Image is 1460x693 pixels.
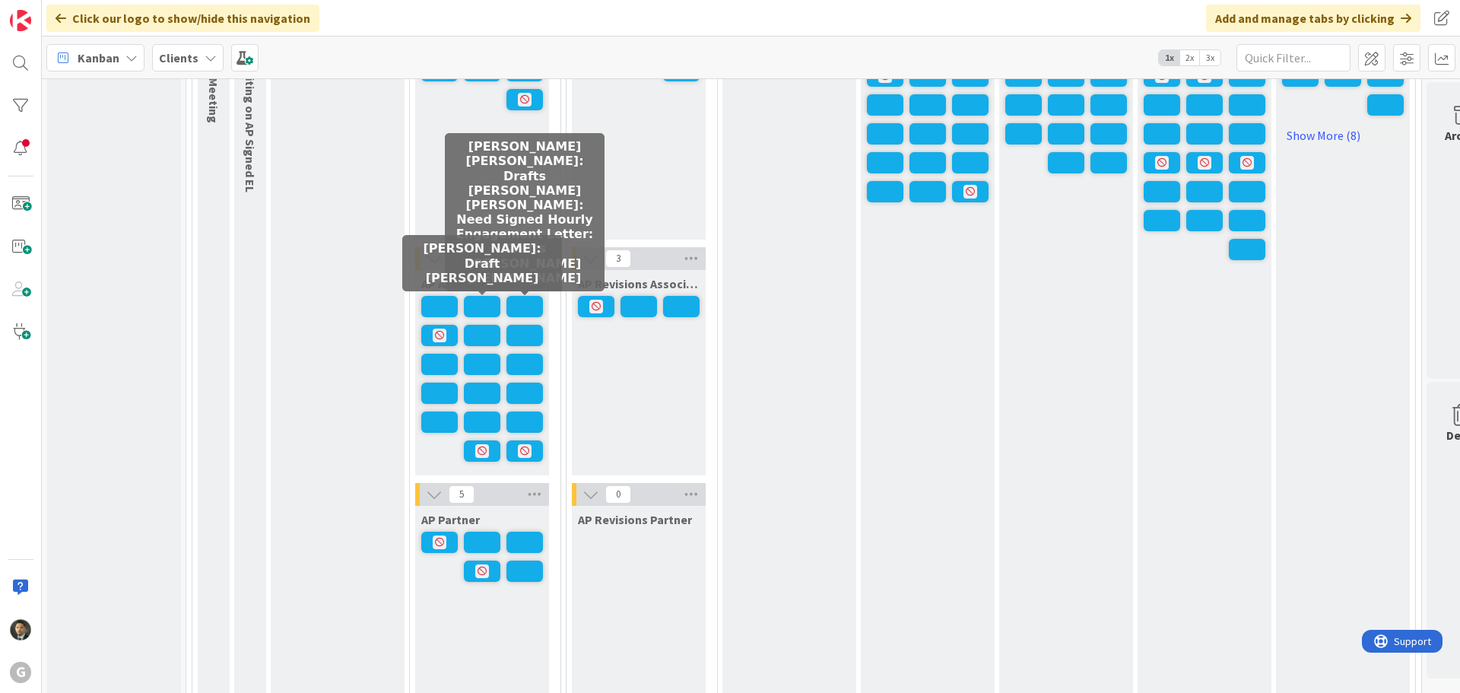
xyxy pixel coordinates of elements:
[10,619,31,641] img: CG
[1179,50,1200,65] span: 2x
[243,61,258,192] span: Waiting on AP Signed EL
[578,512,692,527] span: AP Revisions Partner
[578,276,700,291] span: AP Revisions Associate
[1282,123,1404,148] a: Show More (8)
[159,50,198,65] b: Clients
[1236,44,1350,72] input: Quick Filter...
[1206,5,1420,32] div: Add and manage tabs by clicking
[46,5,319,32] div: Click our logo to show/hide this navigation
[605,250,631,268] span: 3
[449,485,474,504] span: 5
[10,10,31,31] img: Visit kanbanzone.com
[1159,50,1179,65] span: 1x
[451,139,598,285] h5: [PERSON_NAME] [PERSON_NAME]: Drafts [PERSON_NAME] [PERSON_NAME]: Need Signed Hourly Engagement Le...
[78,49,119,67] span: Kanban
[1200,50,1220,65] span: 3x
[408,241,556,285] h5: [PERSON_NAME]: Draft [PERSON_NAME]
[421,512,480,527] span: AP Partner
[10,662,31,683] div: G
[32,2,69,21] span: Support
[605,485,631,504] span: 0
[206,61,221,123] span: AP Meeting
